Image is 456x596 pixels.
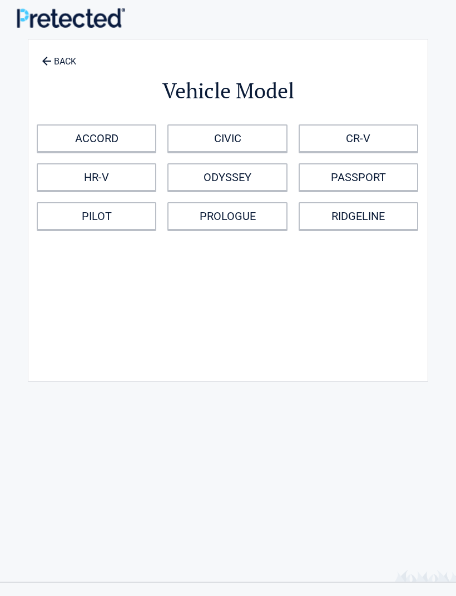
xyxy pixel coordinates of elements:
img: Main Logo [17,8,125,27]
a: HR-V [37,163,156,191]
a: RIDGELINE [299,202,418,230]
a: BACK [39,47,78,66]
h2: Vehicle Model [34,77,422,105]
a: PASSPORT [299,163,418,191]
a: ACCORD [37,124,156,152]
a: CR-V [299,124,418,152]
a: ODYSSEY [167,163,287,191]
a: PILOT [37,202,156,230]
a: PROLOGUE [167,202,287,230]
a: CIVIC [167,124,287,152]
